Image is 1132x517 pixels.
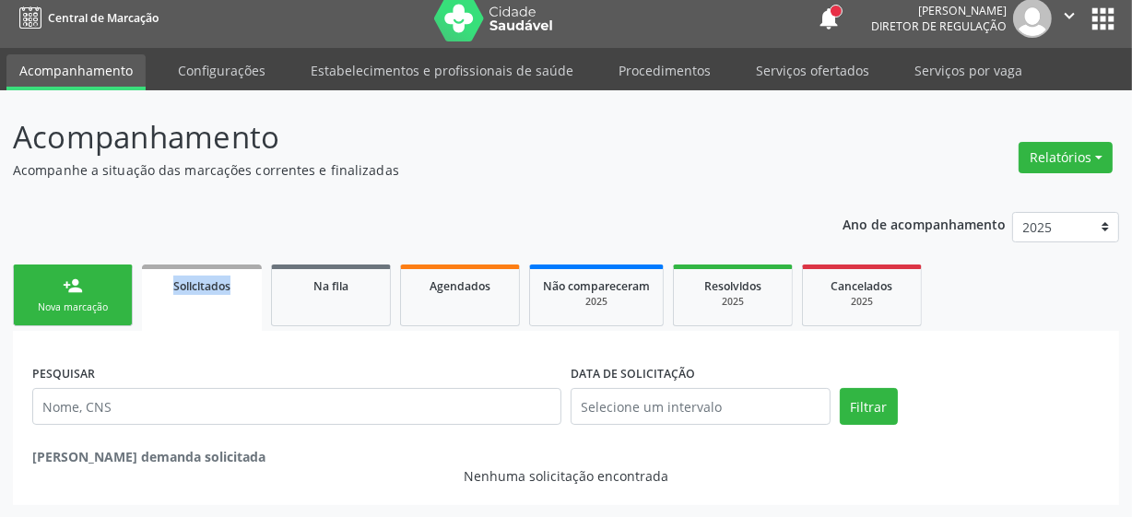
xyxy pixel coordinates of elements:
span: Diretor de regulação [871,18,1007,34]
a: Configurações [165,54,278,87]
button: Filtrar [840,388,898,425]
span: Cancelados [831,278,893,294]
span: Solicitados [173,278,230,294]
a: Serviços por vaga [902,54,1035,87]
input: Nome, CNS [32,388,561,425]
div: Nova marcação [27,300,119,314]
strong: [PERSON_NAME] demanda solicitada [32,448,265,465]
button: apps [1087,3,1119,35]
button: notifications [816,6,842,31]
i:  [1059,6,1079,26]
label: DATA DE SOLICITAÇÃO [571,359,695,388]
a: Serviços ofertados [743,54,882,87]
span: Agendados [430,278,490,294]
div: 2025 [816,295,908,309]
p: Acompanhamento [13,114,787,160]
a: Procedimentos [606,54,724,87]
p: Acompanhe a situação das marcações correntes e finalizadas [13,160,787,180]
label: PESQUISAR [32,359,95,388]
a: Acompanhamento [6,54,146,90]
div: person_add [63,276,83,296]
button: Relatórios [1019,142,1113,173]
span: Resolvidos [704,278,761,294]
input: Selecione um intervalo [571,388,831,425]
span: Não compareceram [543,278,650,294]
a: Central de Marcação [13,3,159,33]
span: Central de Marcação [48,10,159,26]
div: 2025 [687,295,779,309]
div: 2025 [543,295,650,309]
a: Estabelecimentos e profissionais de saúde [298,54,586,87]
p: Ano de acompanhamento [843,212,1006,235]
span: Na fila [313,278,348,294]
div: [PERSON_NAME] [871,3,1007,18]
div: Nenhuma solicitação encontrada [32,466,1100,486]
